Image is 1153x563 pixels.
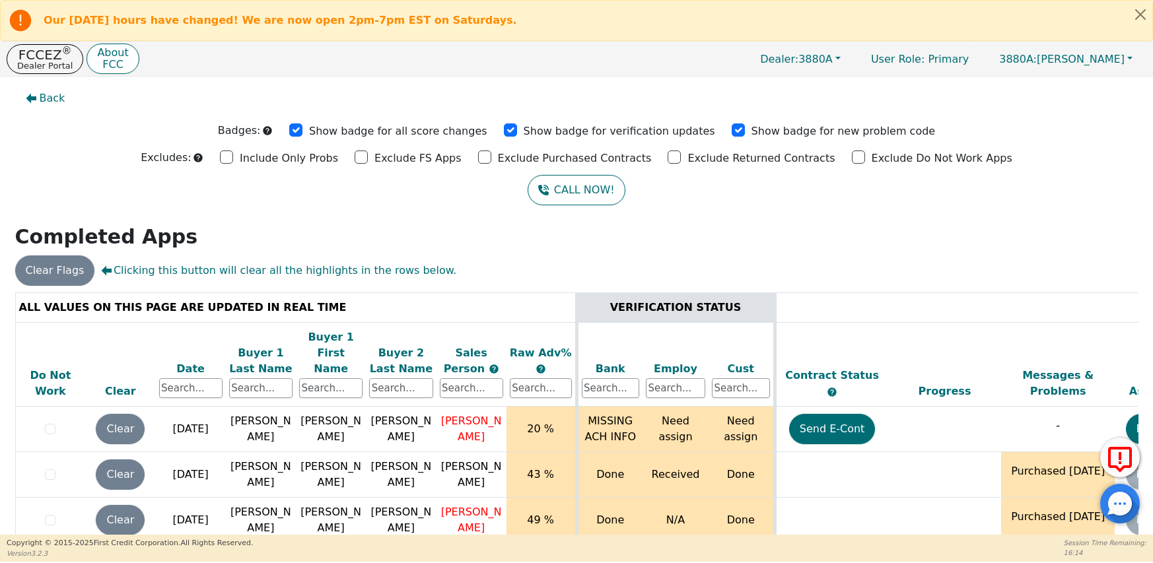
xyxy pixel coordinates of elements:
[366,498,436,543] td: [PERSON_NAME]
[296,407,366,452] td: [PERSON_NAME]
[510,347,572,359] span: Raw Adv%
[229,345,293,377] div: Buyer 1 Last Name
[441,506,502,534] span: [PERSON_NAME]
[760,53,833,65] span: 3880A
[646,361,705,377] div: Employ
[15,83,76,114] button: Back
[7,44,83,74] button: FCCEZ®Dealer Portal
[444,347,489,375] span: Sales Person
[240,150,338,166] p: Include Only Probs
[576,452,643,498] td: Done
[709,498,775,543] td: Done
[17,48,73,61] p: FCCEZ
[712,378,770,398] input: Search...
[229,378,293,398] input: Search...
[646,378,705,398] input: Search...
[369,345,433,377] div: Buyer 2 Last Name
[299,329,363,377] div: Buyer 1 First Name
[1004,463,1111,479] p: Purchased [DATE]
[576,498,643,543] td: Done
[156,452,226,498] td: [DATE]
[858,46,982,72] p: Primary
[96,414,145,444] button: Clear
[751,123,936,139] p: Show badge for new problem code
[226,407,296,452] td: [PERSON_NAME]
[159,361,223,377] div: Date
[441,414,502,443] span: [PERSON_NAME]
[88,383,152,399] div: Clear
[871,53,925,65] span: User Role :
[96,459,145,490] button: Clear
[226,452,296,498] td: [PERSON_NAME]
[309,123,487,139] p: Show badge for all score changes
[97,48,128,58] p: About
[226,498,296,543] td: [PERSON_NAME]
[999,53,1125,65] span: [PERSON_NAME]
[528,175,625,205] button: CALL NOW!
[180,539,253,547] span: All Rights Reserved.
[872,150,1012,166] p: Exclude Do Not Work Apps
[374,150,462,166] p: Exclude FS Apps
[643,407,709,452] td: Need assign
[440,378,503,398] input: Search...
[218,123,261,139] p: Badges:
[101,263,456,279] span: Clicking this button will clear all the highlights in the rows below.
[527,468,554,480] span: 43 %
[15,255,95,286] button: Clear Flags
[524,123,715,139] p: Show badge for verification updates
[1064,538,1146,548] p: Session Time Remaining:
[789,414,876,444] button: Send E-Cont
[369,378,433,398] input: Search...
[19,300,572,315] div: ALL VALUES ON THIS PAGE ARE UPDATED IN REAL TIME
[1004,368,1111,399] div: Messages & Problems
[582,300,770,315] div: VERIFICATION STATUS
[366,452,436,498] td: [PERSON_NAME]
[643,452,709,498] td: Received
[643,498,709,543] td: N/A
[296,452,366,498] td: [PERSON_NAME]
[746,49,855,69] button: Dealer:3880A
[156,498,226,543] td: [DATE]
[299,378,363,398] input: Search...
[985,49,1146,69] button: 3880A:[PERSON_NAME]
[687,150,835,166] p: Exclude Returned Contracts
[97,59,128,70] p: FCC
[44,14,517,26] b: Our [DATE] hours have changed! We are now open 2pm-7pm EST on Saturdays.
[141,150,191,166] p: Excludes:
[1064,548,1146,558] p: 16:14
[1004,509,1111,525] p: Purchased [DATE]
[510,378,572,398] input: Search...
[1004,418,1111,434] p: -
[7,548,253,558] p: Version 3.2.3
[999,53,1037,65] span: 3880A:
[785,369,879,381] span: Contract Status
[441,460,502,488] span: [PERSON_NAME]
[19,368,83,399] div: Do Not Work
[527,513,554,526] span: 49 %
[527,422,554,435] span: 20 %
[156,407,226,452] td: [DATE]
[87,44,139,75] button: AboutFCC
[40,90,65,106] span: Back
[582,378,640,398] input: Search...
[159,378,223,398] input: Search...
[62,45,72,57] sup: ®
[7,538,253,549] p: Copyright © 2015- 2025 First Credit Corporation.
[96,505,145,535] button: Clear
[760,53,798,65] span: Dealer:
[17,61,73,70] p: Dealer Portal
[712,361,770,377] div: Cust
[1100,438,1140,477] button: Report Error to FCC
[891,383,998,399] div: Progress
[498,150,652,166] p: Exclude Purchased Contracts
[582,361,640,377] div: Bank
[858,46,982,72] a: User Role: Primary
[576,407,643,452] td: MISSING ACH INFO
[709,452,775,498] td: Done
[1129,1,1152,28] button: Close alert
[296,498,366,543] td: [PERSON_NAME]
